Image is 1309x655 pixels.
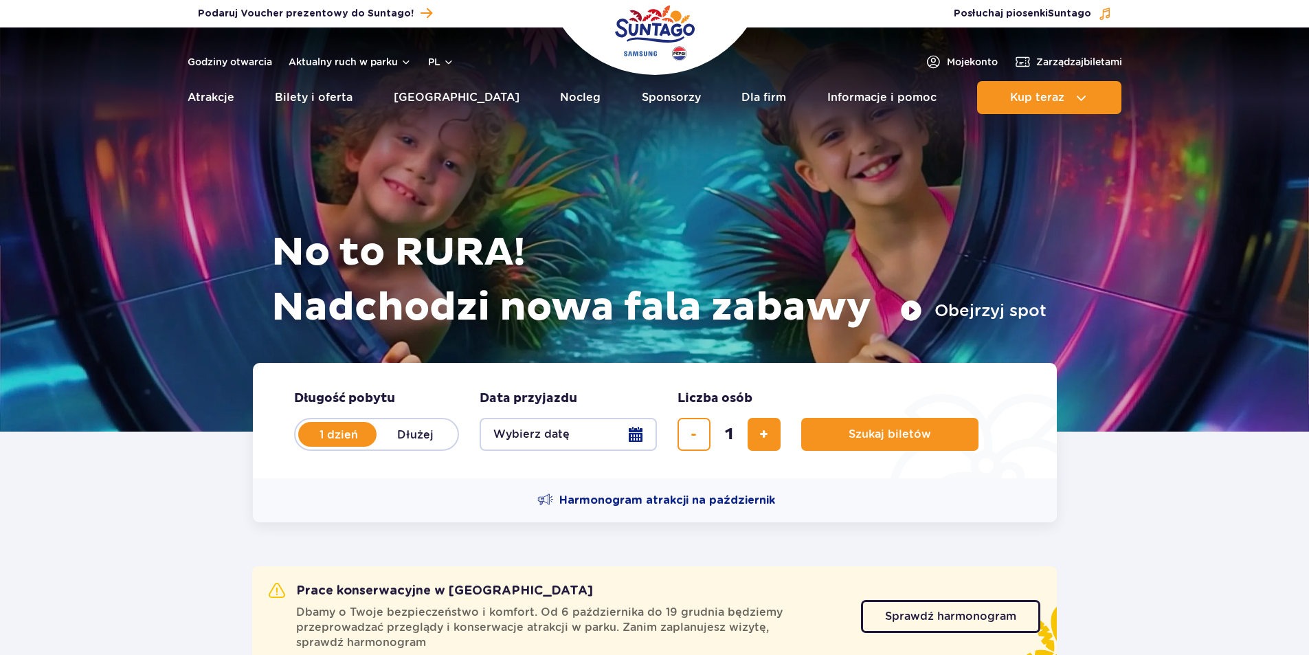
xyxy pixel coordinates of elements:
[394,81,519,114] a: [GEOGRAPHIC_DATA]
[827,81,937,114] a: Informacje i pomoc
[801,418,978,451] button: Szukaj biletów
[1014,54,1122,70] a: Zarządzajbiletami
[954,7,1091,21] span: Posłuchaj piosenki
[678,418,711,451] button: usuń bilet
[748,418,781,451] button: dodaj bilet
[1048,9,1091,19] span: Suntago
[954,7,1112,21] button: Posłuchaj piosenkiSuntago
[925,54,998,70] a: Mojekonto
[741,81,786,114] a: Dla firm
[269,583,593,599] h2: Prace konserwacyjne w [GEOGRAPHIC_DATA]
[977,81,1121,114] button: Kup teraz
[861,600,1040,633] a: Sprawdź harmonogram
[642,81,701,114] a: Sponsorzy
[885,611,1016,622] span: Sprawdź harmonogram
[377,420,455,449] label: Dłużej
[900,300,1047,322] button: Obejrzyj spot
[713,418,746,451] input: liczba biletów
[480,390,577,407] span: Data przyjazdu
[560,81,601,114] a: Nocleg
[1036,55,1122,69] span: Zarządzaj biletami
[537,492,775,509] a: Harmonogram atrakcji na październik
[275,81,353,114] a: Bilety i oferta
[198,4,432,23] a: Podaruj Voucher prezentowy do Suntago!
[300,420,378,449] label: 1 dzień
[1010,91,1064,104] span: Kup teraz
[271,225,1047,335] h1: No to RURA! Nadchodzi nowa fala zabawy
[253,363,1057,478] form: Planowanie wizyty w Park of Poland
[428,55,454,69] button: pl
[188,81,234,114] a: Atrakcje
[289,56,412,67] button: Aktualny ruch w parku
[188,55,272,69] a: Godziny otwarcia
[678,390,752,407] span: Liczba osób
[947,55,998,69] span: Moje konto
[559,493,775,508] span: Harmonogram atrakcji na październik
[480,418,657,451] button: Wybierz datę
[198,7,414,21] span: Podaruj Voucher prezentowy do Suntago!
[849,428,931,441] span: Szukaj biletów
[296,605,844,650] span: Dbamy o Twoje bezpieczeństwo i komfort. Od 6 października do 19 grudnia będziemy przeprowadzać pr...
[294,390,395,407] span: Długość pobytu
